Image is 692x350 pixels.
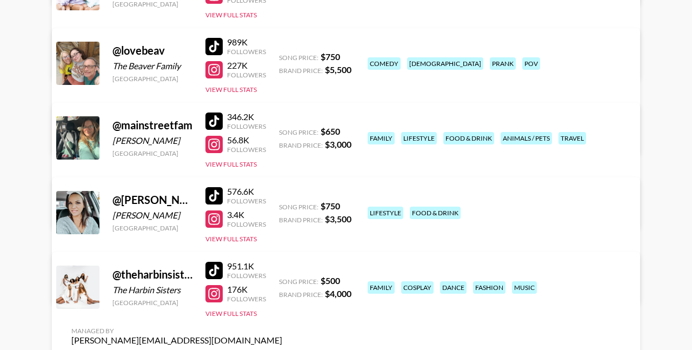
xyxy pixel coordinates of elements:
[490,57,516,70] div: prank
[112,149,192,157] div: [GEOGRAPHIC_DATA]
[440,281,467,294] div: dance
[321,51,340,62] strong: $ 750
[112,75,192,83] div: [GEOGRAPHIC_DATA]
[112,285,192,295] div: The Harbin Sisters
[279,128,318,136] span: Song Price:
[558,132,586,144] div: travel
[227,37,266,48] div: 989K
[227,209,266,220] div: 3.4K
[227,272,266,280] div: Followers
[522,57,540,70] div: pov
[227,220,266,228] div: Followers
[205,235,257,243] button: View Full Stats
[227,48,266,56] div: Followers
[112,135,192,146] div: [PERSON_NAME]
[112,44,192,57] div: @ lovebeav
[227,295,266,303] div: Followers
[227,135,266,146] div: 56.8K
[112,299,192,307] div: [GEOGRAPHIC_DATA]
[112,61,192,71] div: The Beaver Family
[112,193,192,207] div: @ [PERSON_NAME].ohno
[325,64,351,75] strong: $ 5,500
[279,203,318,211] span: Song Price:
[205,309,257,318] button: View Full Stats
[227,197,266,205] div: Followers
[227,284,266,295] div: 176K
[325,139,351,149] strong: $ 3,000
[71,327,282,335] div: Managed By
[368,57,401,70] div: comedy
[112,224,192,232] div: [GEOGRAPHIC_DATA]
[368,132,395,144] div: family
[321,275,340,286] strong: $ 500
[321,201,340,211] strong: $ 750
[368,207,403,219] div: lifestyle
[410,207,461,219] div: food & drink
[279,141,323,149] span: Brand Price:
[227,60,266,71] div: 227K
[205,160,257,168] button: View Full Stats
[112,210,192,221] div: [PERSON_NAME]
[279,216,323,224] span: Brand Price:
[443,132,494,144] div: food & drink
[407,57,483,70] div: [DEMOGRAPHIC_DATA]
[227,146,266,154] div: Followers
[227,261,266,272] div: 951.1K
[279,54,318,62] span: Song Price:
[227,186,266,197] div: 576.6K
[325,288,351,299] strong: $ 4,000
[401,132,437,144] div: lifestyle
[227,111,266,122] div: 346.2K
[501,132,552,144] div: animals / pets
[279,290,323,299] span: Brand Price:
[279,278,318,286] span: Song Price:
[368,281,395,294] div: family
[227,122,266,130] div: Followers
[512,281,537,294] div: music
[279,67,323,75] span: Brand Price:
[325,214,351,224] strong: $ 3,500
[321,126,340,136] strong: $ 650
[112,268,192,281] div: @ theharbinsisters
[112,118,192,132] div: @ mainstreetfam
[71,335,282,346] div: [PERSON_NAME][EMAIL_ADDRESS][DOMAIN_NAME]
[205,11,257,19] button: View Full Stats
[227,71,266,79] div: Followers
[473,281,505,294] div: fashion
[401,281,434,294] div: cosplay
[205,85,257,94] button: View Full Stats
